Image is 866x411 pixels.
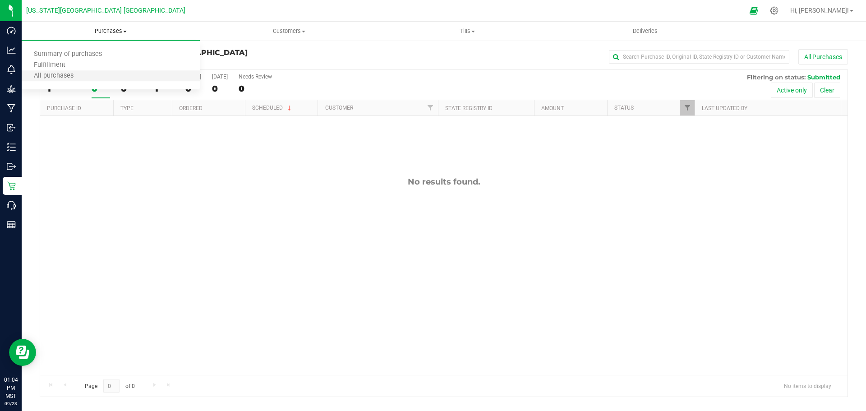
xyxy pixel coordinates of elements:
[22,27,200,35] span: Purchases
[4,400,18,407] p: 09/23
[744,2,764,19] span: Open Ecommerce Menu
[252,105,293,111] a: Scheduled
[609,50,789,64] input: Search Purchase ID, Original ID, State Registry ID or Customer Name...
[7,65,16,74] inline-svg: Monitoring
[807,74,840,81] span: Submitted
[7,201,16,210] inline-svg: Call Center
[702,105,747,111] a: Last Updated By
[200,27,378,35] span: Customers
[790,7,849,14] span: Hi, [PERSON_NAME]!
[556,22,734,41] a: Deliveries
[747,74,806,81] span: Filtering on status:
[7,104,16,113] inline-svg: Manufacturing
[7,46,16,55] inline-svg: Analytics
[239,74,272,80] div: Needs Review
[22,22,200,41] a: Purchases Summary of purchases Fulfillment All purchases
[771,83,813,98] button: Active only
[7,123,16,132] inline-svg: Inbound
[614,105,634,111] a: Status
[212,83,228,94] div: 0
[22,51,114,58] span: Summary of purchases
[239,83,272,94] div: 0
[26,7,185,14] span: [US_STATE][GEOGRAPHIC_DATA] [GEOGRAPHIC_DATA]
[777,379,838,393] span: No items to display
[680,100,695,115] a: Filter
[4,376,18,400] p: 01:04 PM MST
[378,22,556,41] a: Tills
[541,105,564,111] a: Amount
[22,72,86,80] span: All purchases
[325,105,353,111] a: Customer
[798,49,848,65] button: All Purchases
[47,105,81,111] a: Purchase ID
[200,22,378,41] a: Customers
[769,6,780,15] div: Manage settings
[814,83,840,98] button: Clear
[7,84,16,93] inline-svg: Grow
[621,27,670,35] span: Deliveries
[445,105,493,111] a: State Registry ID
[423,100,438,115] a: Filter
[212,74,228,80] div: [DATE]
[179,105,203,111] a: Ordered
[40,177,848,187] div: No results found.
[120,105,134,111] a: Type
[7,26,16,35] inline-svg: Dashboard
[22,61,78,69] span: Fulfillment
[7,220,16,229] inline-svg: Reports
[7,162,16,171] inline-svg: Outbound
[7,143,16,152] inline-svg: Inventory
[9,339,36,366] iframe: Resource center
[378,27,556,35] span: Tills
[77,379,142,393] span: Page of 0
[7,181,16,190] inline-svg: Retail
